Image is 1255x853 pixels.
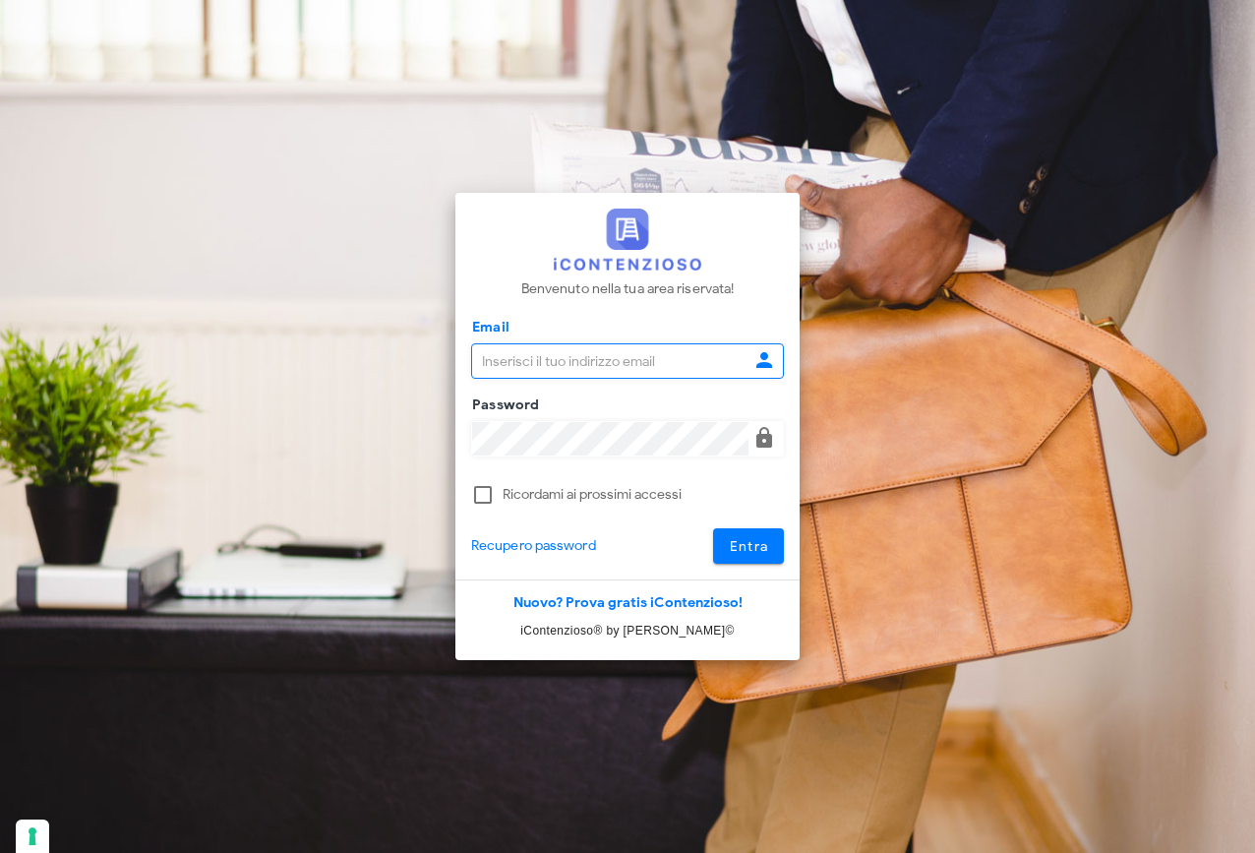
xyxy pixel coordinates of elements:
p: iContenzioso® by [PERSON_NAME]© [455,621,800,640]
button: Entra [713,528,785,564]
a: Recupero password [471,535,596,557]
input: Inserisci il tuo indirizzo email [472,344,748,378]
button: Le tue preferenze relative al consenso per le tecnologie di tracciamento [16,820,49,853]
label: Password [466,396,540,415]
label: Email [466,318,509,337]
p: Benvenuto nella tua area riservata! [521,278,735,300]
label: Ricordami ai prossimi accessi [503,485,784,505]
span: Entra [729,538,769,555]
a: Nuovo? Prova gratis iContenzioso! [513,594,743,611]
